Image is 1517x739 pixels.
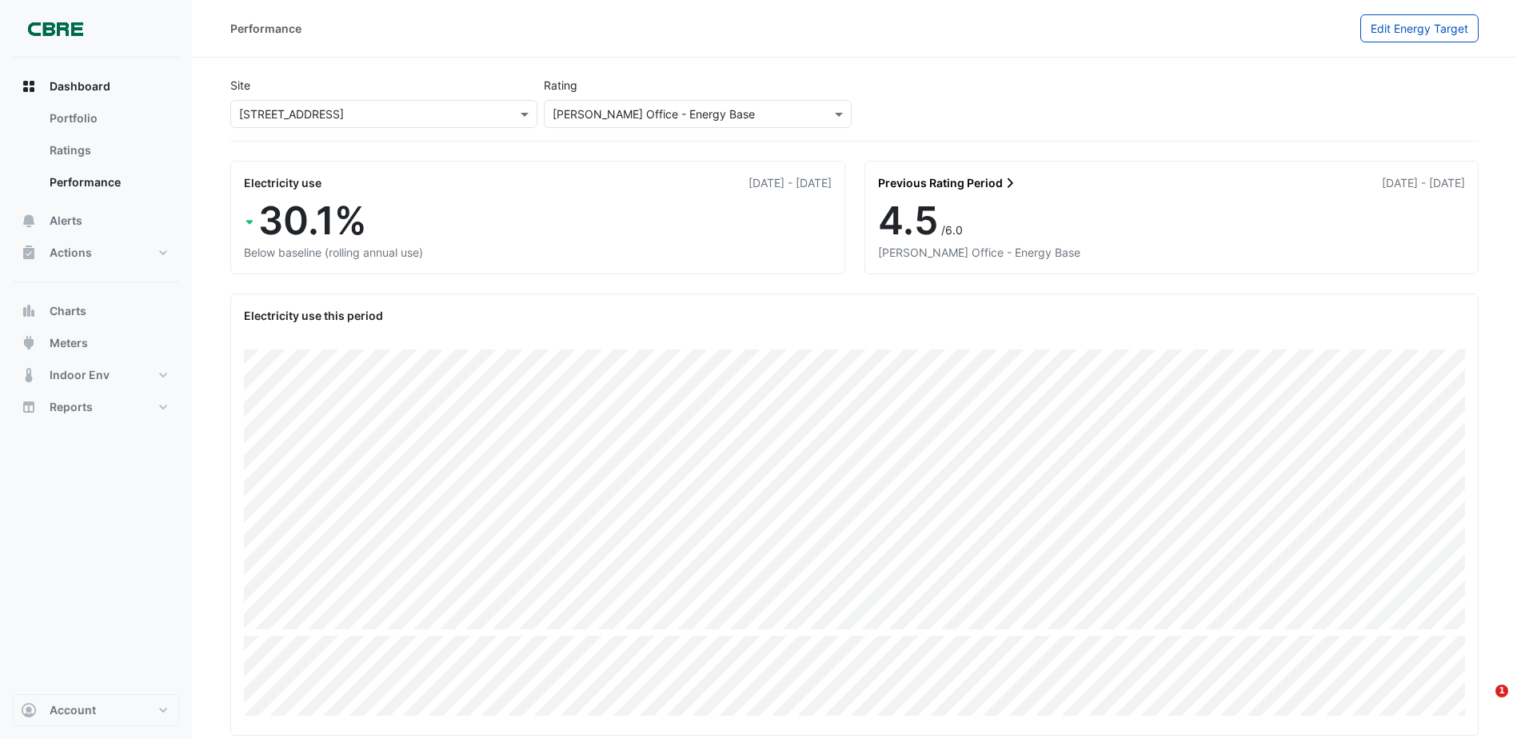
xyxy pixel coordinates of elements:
[37,134,179,166] a: Ratings
[13,359,179,391] button: Indoor Env
[1463,685,1501,723] iframe: Intercom live chat
[50,702,96,718] span: Account
[244,174,321,191] div: Electricity use
[21,303,37,319] app-icon: Charts
[21,367,37,383] app-icon: Indoor Env
[13,327,179,359] button: Meters
[37,166,179,198] a: Performance
[13,205,179,237] button: Alerts
[50,213,82,229] span: Alerts
[21,78,37,94] app-icon: Dashboard
[13,295,179,327] button: Charts
[37,102,179,134] a: Portfolio
[50,367,110,383] span: Indoor Env
[230,20,301,37] div: Performance
[21,213,37,229] app-icon: Alerts
[544,77,577,94] label: Rating
[230,77,250,94] label: Site
[749,174,832,191] div: [DATE] - [DATE]
[50,245,92,261] span: Actions
[21,399,37,415] app-icon: Reports
[941,223,963,237] span: /6.0
[878,244,1466,261] div: [PERSON_NAME] Office - Energy Base
[21,245,37,261] app-icon: Actions
[244,307,1465,324] div: Electricity use this period
[1360,14,1479,42] button: Edit Energy Target
[13,70,179,102] button: Dashboard
[13,237,179,269] button: Actions
[21,335,37,351] app-icon: Meters
[1371,22,1468,35] span: Edit Energy Target
[244,244,832,261] div: Below baseline (rolling annual use)
[878,174,1017,191] a: Previous Rating Period
[50,335,88,351] span: Meters
[50,399,93,415] span: Reports
[13,102,179,205] div: Dashboard
[13,694,179,726] button: Account
[50,78,110,94] span: Dashboard
[258,198,367,244] span: 30.1%
[1382,174,1465,191] div: [DATE] - [DATE]
[50,303,86,319] span: Charts
[1495,685,1508,697] span: 1
[19,13,91,45] img: Company Logo
[878,197,938,244] span: 4.5
[13,391,179,423] button: Reports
